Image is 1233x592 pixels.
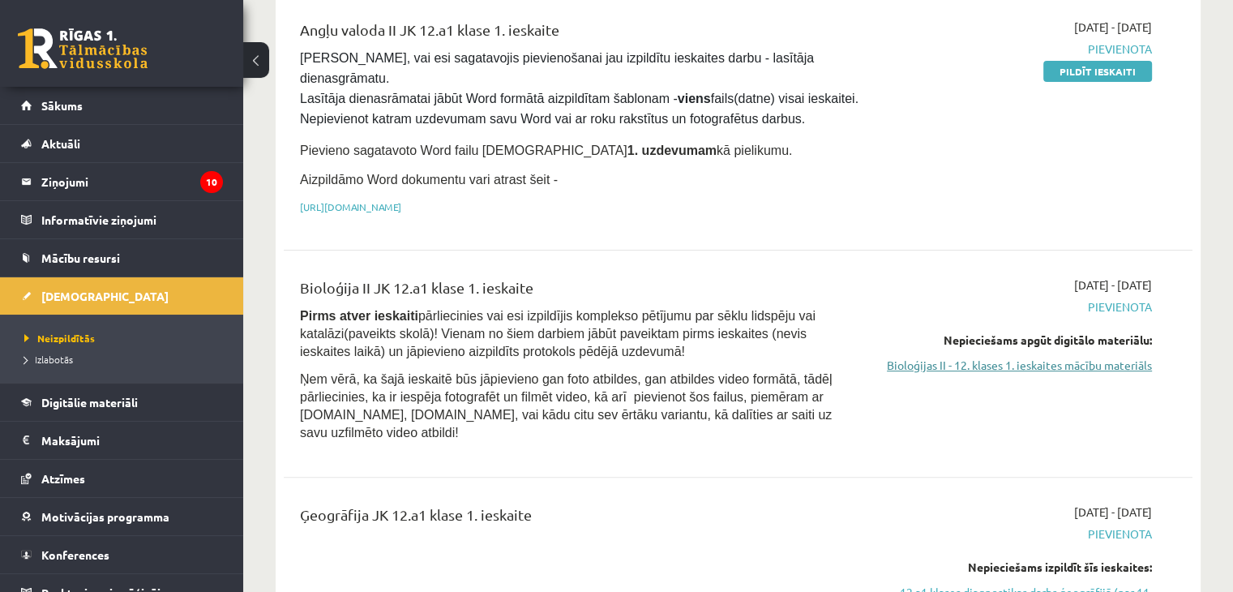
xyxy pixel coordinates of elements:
[21,536,223,573] a: Konferences
[24,353,73,366] span: Izlabotās
[24,332,95,345] span: Neizpildītās
[300,309,816,358] span: pārliecinies vai esi izpildījis komplekso pētījumu par sēklu lidspēju vai katalāzi(paveikts skolā...
[300,504,860,534] div: Ģeogrāfija JK 12.a1 klase 1. ieskaite
[300,309,418,323] strong: Pirms atver ieskaiti
[41,509,169,524] span: Motivācijas programma
[41,163,223,200] legend: Ziņojumi
[21,498,223,535] a: Motivācijas programma
[1074,19,1152,36] span: [DATE] - [DATE]
[41,201,223,238] legend: Informatīvie ziņojumi
[884,559,1152,576] div: Nepieciešams izpildīt šīs ieskaites:
[21,277,223,315] a: [DEMOGRAPHIC_DATA]
[21,422,223,459] a: Maksājumi
[1074,277,1152,294] span: [DATE] - [DATE]
[41,251,120,265] span: Mācību resursi
[300,19,860,49] div: Angļu valoda II JK 12.a1 klase 1. ieskaite
[41,289,169,303] span: [DEMOGRAPHIC_DATA]
[18,28,148,69] a: Rīgas 1. Tālmācības vidusskola
[41,98,83,113] span: Sākums
[1074,504,1152,521] span: [DATE] - [DATE]
[21,125,223,162] a: Aktuāli
[884,332,1152,349] div: Nepieciešams apgūt digitālo materiālu:
[1043,61,1152,82] a: Pildīt ieskaiti
[21,239,223,277] a: Mācību resursi
[21,384,223,421] a: Digitālie materiāli
[678,92,711,105] strong: viens
[200,171,223,193] i: 10
[300,51,862,126] span: [PERSON_NAME], vai esi sagatavojis pievienošanai jau izpildītu ieskaites darbu - lasītāja dienasg...
[24,352,227,367] a: Izlabotās
[884,526,1152,543] span: Pievienota
[300,144,792,157] span: Pievieno sagatavoto Word failu [DEMOGRAPHIC_DATA] kā pielikumu.
[41,395,138,410] span: Digitālie materiāli
[41,547,109,562] span: Konferences
[41,471,85,486] span: Atzīmes
[41,136,80,151] span: Aktuāli
[884,357,1152,374] a: Bioloģijas II - 12. klases 1. ieskaites mācību materiāls
[884,298,1152,315] span: Pievienota
[884,41,1152,58] span: Pievienota
[300,173,558,187] span: Aizpildāmo Word dokumentu vari atrast šeit -
[41,422,223,459] legend: Maksājumi
[21,460,223,497] a: Atzīmes
[300,277,860,307] div: Bioloģija II JK 12.a1 klase 1. ieskaite
[21,201,223,238] a: Informatīvie ziņojumi
[627,144,717,157] strong: 1. uzdevumam
[300,372,832,440] span: Ņem vērā, ka šajā ieskaitē būs jāpievieno gan foto atbildes, gan atbildes video formātā, tādēļ pā...
[24,331,227,345] a: Neizpildītās
[300,200,401,213] a: [URL][DOMAIN_NAME]
[21,87,223,124] a: Sākums
[21,163,223,200] a: Ziņojumi10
